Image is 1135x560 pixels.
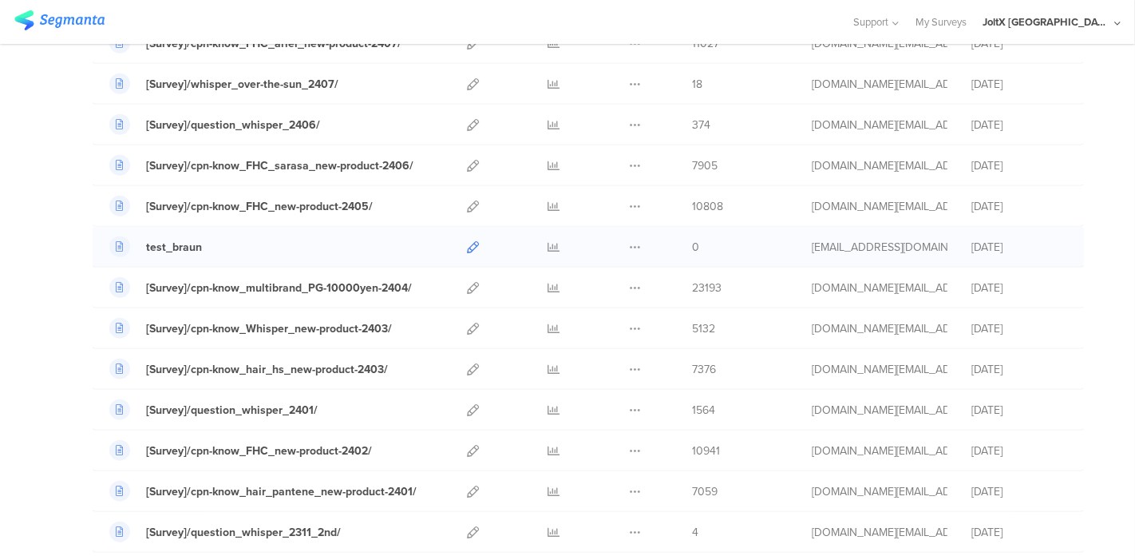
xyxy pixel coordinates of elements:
[812,443,947,459] div: yokoyama.ky@pg.com
[692,402,715,419] span: 1564
[692,483,718,500] span: 7059
[146,280,412,296] div: [Survey]/cpn-know_multibrand_PG-10000yen-2404/
[971,524,1067,541] div: [DATE]
[812,320,947,337] div: yokoyama.ky@pg.com
[109,440,372,461] a: [Survey]/cpn-know_FHC_new-product-2402/
[109,155,413,176] a: [Survey]/cpn-know_FHC_sarasa_new-product-2406/
[983,14,1110,30] div: JoltX [GEOGRAPHIC_DATA]
[812,361,947,378] div: yokoyama.ky@pg.com
[812,402,947,419] div: yokoyama.ky@pg.com
[109,114,320,135] a: [Survey]/question_whisper_2406/
[692,198,723,215] span: 10808
[971,402,1067,419] div: [DATE]
[692,239,699,256] span: 0
[146,524,341,541] div: [Survey]/question_whisper_2311_2nd/
[692,443,720,459] span: 10941
[109,359,388,379] a: [Survey]/cpn-know_hair_hs_new-product-2403/
[812,76,947,93] div: yokoyama.ky@pg.com
[812,280,947,296] div: yokoyama.ky@pg.com
[109,236,202,257] a: test_braun
[146,483,417,500] div: [Survey]/cpn-know_hair_pantene_new-product-2401/
[971,76,1067,93] div: [DATE]
[692,280,722,296] span: 23193
[109,277,412,298] a: [Survey]/cpn-know_multibrand_PG-10000yen-2404/
[146,198,373,215] div: [Survey]/cpn-know_FHC_new-product-2405/
[146,361,388,378] div: [Survey]/cpn-know_hair_hs_new-product-2403/
[146,402,318,419] div: [Survey]/question_whisper_2401/
[146,157,413,174] div: [Survey]/cpn-know_FHC_sarasa_new-product-2406/
[971,198,1067,215] div: [DATE]
[854,14,889,30] span: Support
[109,399,318,420] a: [Survey]/question_whisper_2401/
[692,157,718,174] span: 7905
[812,198,947,215] div: yokoyama.ky@pg.com
[692,361,716,378] span: 7376
[812,117,947,133] div: yokoyama.ky@pg.com
[146,320,392,337] div: [Survey]/cpn-know_Whisper_new-product-2403/
[692,320,715,337] span: 5132
[971,443,1067,459] div: [DATE]
[109,522,341,542] a: [Survey]/question_whisper_2311_2nd/
[692,524,698,541] span: 4
[109,196,373,216] a: [Survey]/cpn-know_FHC_new-product-2405/
[109,73,338,94] a: [Survey]/whisper_over-the-sun_2407/
[971,483,1067,500] div: [DATE]
[14,10,105,30] img: segmanta logo
[812,524,947,541] div: yokoyama.ky@pg.com
[971,361,1067,378] div: [DATE]
[146,76,338,93] div: [Survey]/whisper_over-the-sun_2407/
[692,117,710,133] span: 374
[146,443,372,459] div: [Survey]/cpn-know_FHC_new-product-2402/
[812,483,947,500] div: yokoyama.ky@pg.com
[692,76,702,93] span: 18
[109,318,392,339] a: [Survey]/cpn-know_Whisper_new-product-2403/
[146,239,202,256] div: test_braun
[146,117,320,133] div: [Survey]/question_whisper_2406/
[971,117,1067,133] div: [DATE]
[971,239,1067,256] div: [DATE]
[971,280,1067,296] div: [DATE]
[812,157,947,174] div: yokoyama.ky@pg.com
[109,481,417,502] a: [Survey]/cpn-know_hair_pantene_new-product-2401/
[971,157,1067,174] div: [DATE]
[971,320,1067,337] div: [DATE]
[812,239,947,256] div: nakamura.s.4@pg.com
